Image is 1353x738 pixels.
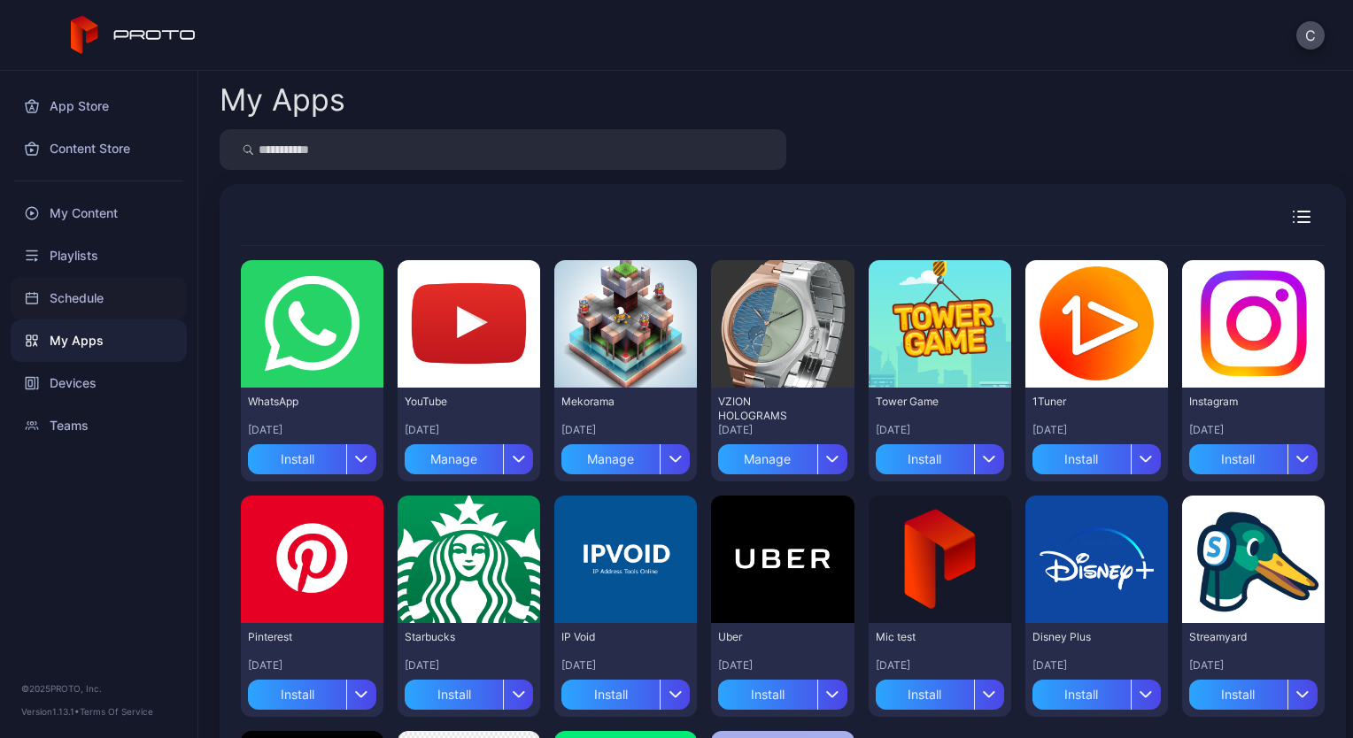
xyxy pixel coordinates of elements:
[1032,395,1130,409] div: 1Tuner
[11,85,187,127] a: App Store
[220,85,345,115] div: My Apps
[21,706,80,717] span: Version 1.13.1 •
[718,680,816,710] div: Install
[248,673,376,710] button: Install
[1032,673,1161,710] button: Install
[405,437,533,474] button: Manage
[1189,658,1318,673] div: [DATE]
[561,423,690,437] div: [DATE]
[876,444,974,474] div: Install
[21,681,176,696] div: © 2025 PROTO, Inc.
[876,680,974,710] div: Install
[718,395,816,423] div: VZION HOLOGRAMS
[248,437,376,474] button: Install
[11,192,187,234] a: My Content
[1189,680,1287,710] div: Install
[718,673,847,710] button: Install
[1189,395,1287,409] div: Instagram
[561,444,660,474] div: Manage
[561,395,659,409] div: Mekorama
[718,437,847,474] button: Manage
[248,658,376,673] div: [DATE]
[248,444,346,474] div: Install
[561,658,690,673] div: [DATE]
[1032,630,1130,644] div: Disney Plus
[405,630,502,644] div: Starbucks
[248,395,345,409] div: WhatsApp
[11,127,187,170] a: Content Store
[718,423,847,437] div: [DATE]
[876,673,1004,710] button: Install
[11,362,187,404] a: Devices
[11,404,187,447] a: Teams
[11,319,187,362] a: My Apps
[405,423,533,437] div: [DATE]
[248,630,345,644] div: Pinterest
[876,395,973,409] div: Tower Game
[1189,673,1318,710] button: Install
[405,680,503,710] div: Install
[1032,680,1131,710] div: Install
[1189,423,1318,437] div: [DATE]
[1032,423,1161,437] div: [DATE]
[405,673,533,710] button: Install
[561,673,690,710] button: Install
[405,444,503,474] div: Manage
[718,444,816,474] div: Manage
[11,277,187,319] a: Schedule
[876,423,1004,437] div: [DATE]
[876,437,1004,474] button: Install
[248,680,346,710] div: Install
[1296,21,1325,50] button: C
[1189,437,1318,474] button: Install
[718,630,816,644] div: Uber
[561,437,690,474] button: Manage
[876,630,973,644] div: Mic test
[1189,630,1287,644] div: Streamyard
[1189,444,1287,474] div: Install
[718,658,847,673] div: [DATE]
[80,706,153,717] a: Terms Of Service
[1032,444,1131,474] div: Install
[561,630,659,644] div: IP Void
[11,234,187,277] a: Playlists
[1032,437,1161,474] button: Install
[248,423,376,437] div: [DATE]
[876,658,1004,673] div: [DATE]
[1032,658,1161,673] div: [DATE]
[561,680,660,710] div: Install
[405,658,533,673] div: [DATE]
[405,395,502,409] div: YouTube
